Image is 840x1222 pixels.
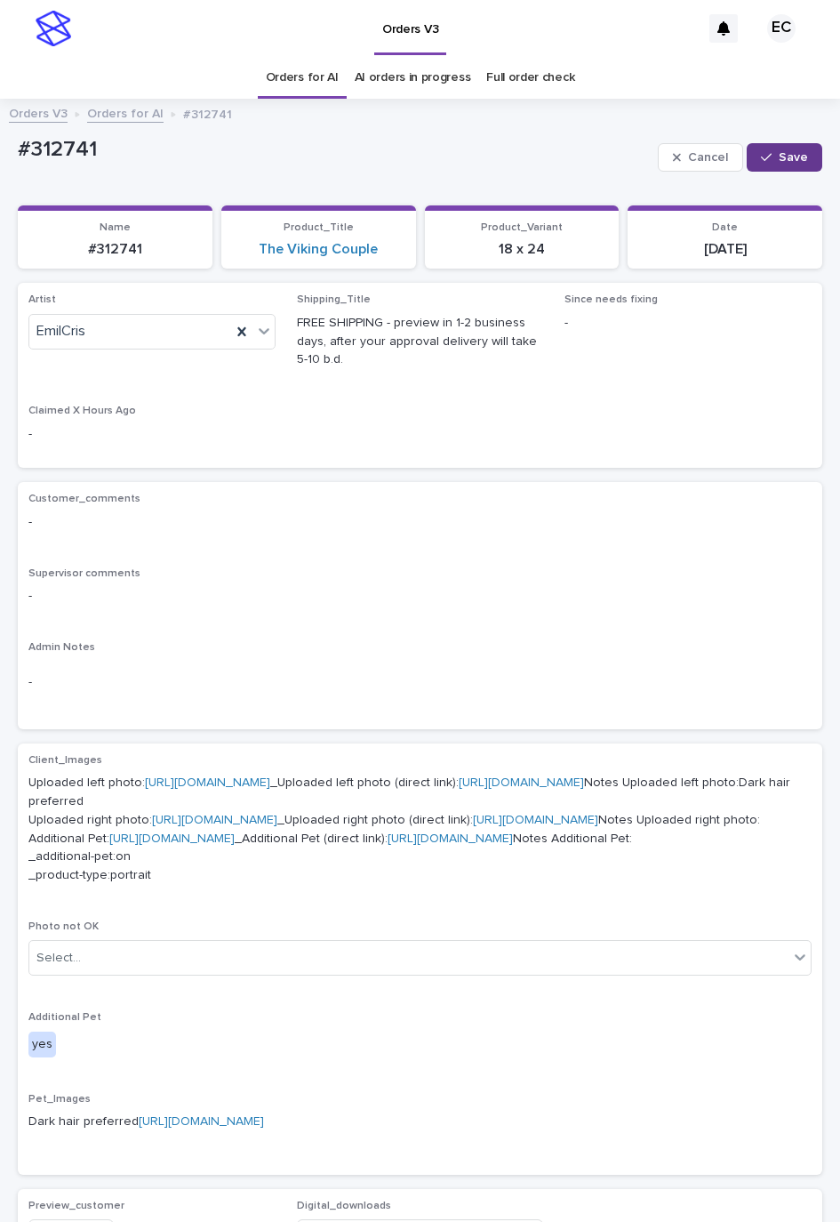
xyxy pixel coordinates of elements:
span: Customer_comments [28,494,140,504]
span: Admin Notes [28,642,95,653]
a: [URL][DOMAIN_NAME] [152,814,277,826]
p: - [28,587,812,606]
button: Save [747,143,822,172]
p: #312741 [28,241,202,258]
p: - [28,673,812,692]
div: EC [767,14,796,43]
a: Orders for AI [87,102,164,123]
span: Date [712,222,738,233]
a: [URL][DOMAIN_NAME] [473,814,598,826]
a: The Viking Couple [259,241,378,258]
span: EmilCris [36,322,85,341]
p: FREE SHIPPING - preview in 1-2 business days, after your approval delivery will take 5-10 b.d. [297,314,544,369]
div: Select... [36,949,81,968]
span: Product_Title [284,222,354,233]
a: AI orders in progress [355,57,471,99]
a: [URL][DOMAIN_NAME] [459,776,584,789]
a: [URL][DOMAIN_NAME] [388,832,513,845]
a: Orders V3 [9,102,68,123]
img: stacker-logo-s-only.png [36,11,71,46]
a: Full order check [486,57,574,99]
span: Additional Pet [28,1012,101,1023]
span: Preview_customer [28,1201,124,1211]
span: Digital_downloads [297,1201,391,1211]
a: [URL][DOMAIN_NAME] [145,776,270,789]
p: #312741 [183,103,232,123]
span: Artist [28,294,56,305]
a: [URL][DOMAIN_NAME] [109,832,235,845]
span: Cancel [688,151,728,164]
span: Pet_Images [28,1094,91,1105]
span: Photo not OK [28,921,99,932]
p: #312741 [18,137,651,163]
button: Cancel [658,143,743,172]
p: 18 x 24 [436,241,609,258]
span: Claimed X Hours Ago [28,406,136,416]
p: - [28,513,812,532]
span: Name [100,222,131,233]
a: Orders for AI [266,57,339,99]
span: Since needs fixing [564,294,658,305]
p: Uploaded left photo: _Uploaded left photo (direct link): Notes Uploaded left photo:Dark hair pref... [28,774,812,885]
span: Supervisor comments [28,568,140,579]
span: Shipping_Title [297,294,371,305]
p: [DATE] [638,241,812,258]
span: Client_Images [28,755,102,766]
a: [URL][DOMAIN_NAME] [139,1115,264,1128]
p: - [564,314,812,333]
span: Save [779,151,808,164]
div: yes [28,1032,56,1057]
span: Product_Variant [481,222,563,233]
p: - [28,425,276,444]
p: Dark hair preferred [28,1113,812,1150]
